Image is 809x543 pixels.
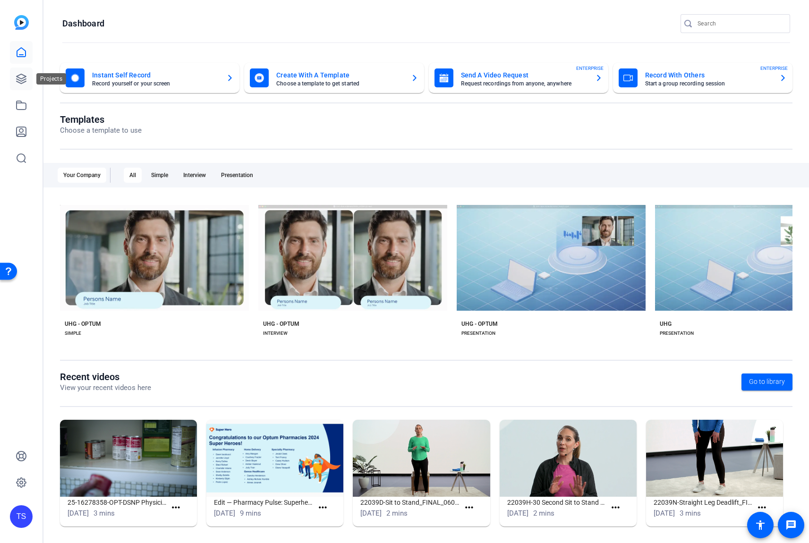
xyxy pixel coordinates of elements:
mat-icon: more_horiz [170,502,182,514]
div: TS [10,505,33,528]
div: Simple [145,168,174,183]
div: SIMPLE [65,330,81,337]
h1: 22039D-Sit to Stand_FINAL_060123 [360,497,459,508]
mat-card-title: Instant Self Record [92,69,219,81]
span: [DATE] [654,509,675,518]
img: Edit — Pharmacy Pulse: Superheroes No Graphics [206,420,343,497]
h1: 22039H-30 Second Sit to Stand Test_FINAL_052323 [507,497,606,508]
mat-card-subtitle: Choose a template to get started [276,81,403,86]
mat-icon: more_horiz [317,502,329,514]
span: [DATE] [360,509,382,518]
img: blue-gradient.svg [14,15,29,30]
p: View your recent videos here [60,382,151,393]
p: Choose a template to use [60,125,142,136]
button: Create With A TemplateChoose a template to get started [244,63,424,93]
span: Go to library [749,377,785,387]
mat-card-title: Send A Video Request [461,69,588,81]
h1: Edit — Pharmacy Pulse: Superheroes No Graphics [214,497,313,508]
div: Presentation [215,168,259,183]
span: 3 mins [680,509,701,518]
mat-card-subtitle: Start a group recording session [645,81,772,86]
mat-card-subtitle: Request recordings from anyone, anywhere [461,81,588,86]
mat-card-subtitle: Record yourself or your screen [92,81,219,86]
div: Projects [36,73,66,85]
span: ENTERPRISE [576,65,604,72]
span: 9 mins [240,509,261,518]
h1: Recent videos [60,371,151,382]
h1: 22039N-Straight Leg Deadlift_FINAL_060123 [654,497,752,508]
button: Record With OthersStart a group recording sessionENTERPRISE [613,63,792,93]
img: 22039H-30 Second Sit to Stand Test_FINAL_052323 [500,420,637,497]
h1: Dashboard [62,18,104,29]
mat-icon: accessibility [755,519,766,531]
img: 22039N-Straight Leg Deadlift_FINAL_060123 [646,420,783,497]
span: [DATE] [214,509,235,518]
mat-card-title: Create With A Template [276,69,403,81]
img: 25-16278358-OPT-DSNP Physicians-20250617 [60,420,197,497]
div: PRESENTATION [660,330,694,337]
mat-icon: message [785,519,797,531]
div: All [124,168,142,183]
mat-icon: more_horiz [610,502,622,514]
a: Go to library [741,373,792,390]
span: 2 mins [533,509,554,518]
div: Your Company [58,168,106,183]
div: INTERVIEW [263,330,288,337]
img: 22039D-Sit to Stand_FINAL_060123 [353,420,490,497]
span: [DATE] [68,509,89,518]
mat-icon: more_horiz [463,502,475,514]
h1: 25-16278358-OPT-DSNP Physicians-20250617 [68,497,166,508]
span: 2 mins [386,509,408,518]
button: Instant Self RecordRecord yourself or your screen [60,63,239,93]
div: PRESENTATION [461,330,495,337]
span: [DATE] [507,509,528,518]
mat-card-title: Record With Others [645,69,772,81]
input: Search [698,18,783,29]
div: UHG - OPTUM [461,320,498,328]
div: UHG [660,320,672,328]
mat-icon: more_horiz [756,502,768,514]
div: UHG - OPTUM [263,320,299,328]
div: Interview [178,168,212,183]
span: ENTERPRISE [760,65,788,72]
button: Send A Video RequestRequest recordings from anyone, anywhereENTERPRISE [429,63,608,93]
h1: Templates [60,114,142,125]
div: UHG - OPTUM [65,320,101,328]
span: 3 mins [94,509,115,518]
